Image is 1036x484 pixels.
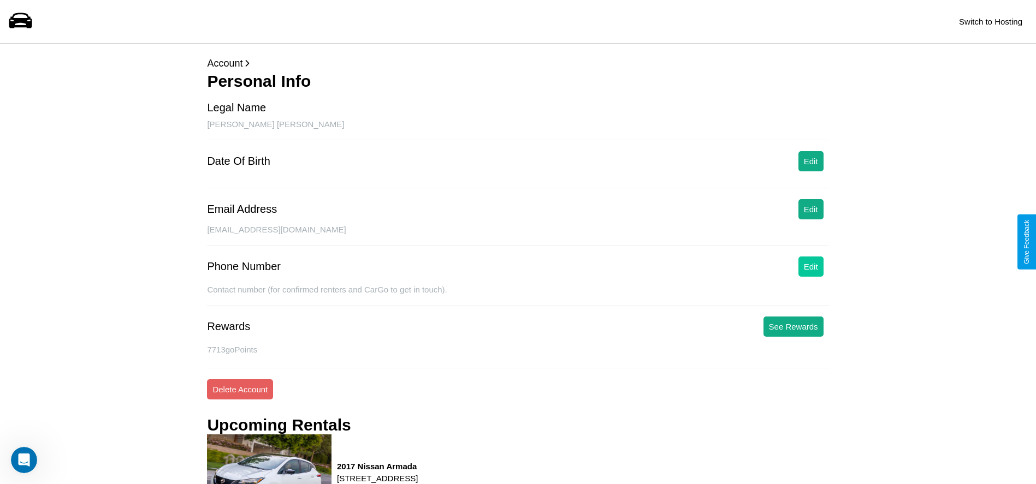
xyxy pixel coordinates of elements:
[207,342,828,357] p: 7713 goPoints
[207,72,828,91] h3: Personal Info
[207,119,828,140] div: [PERSON_NAME] [PERSON_NAME]
[337,462,418,471] h3: 2017 Nissan Armada
[954,11,1028,32] button: Switch to Hosting
[798,199,824,219] button: Edit
[207,55,828,72] p: Account
[798,256,824,277] button: Edit
[207,203,277,216] div: Email Address
[798,151,824,171] button: Edit
[207,260,281,273] div: Phone Number
[207,416,351,434] h3: Upcoming Rentals
[11,447,37,473] iframe: Intercom live chat
[207,379,273,399] button: Delete Account
[1023,220,1031,264] div: Give Feedback
[763,316,824,337] button: See Rewards
[207,225,828,246] div: [EMAIL_ADDRESS][DOMAIN_NAME]
[207,320,250,333] div: Rewards
[207,101,266,114] div: Legal Name
[207,285,828,306] div: Contact number (for confirmed renters and CarGo to get in touch).
[207,155,270,168] div: Date Of Birth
